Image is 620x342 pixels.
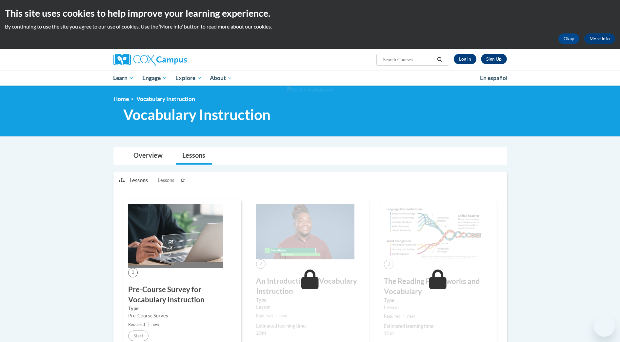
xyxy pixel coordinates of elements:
[210,74,232,82] span: About
[481,54,507,64] a: Register
[176,147,212,165] a: Lessons
[384,331,394,336] span: 15m
[128,312,236,319] div: Pre-Course Survey
[256,313,273,318] span: Required
[128,305,236,312] label: Type
[113,74,134,82] span: Learn
[287,86,333,93] img: Section background
[175,74,202,82] span: Explore
[403,314,405,319] span: |
[384,204,482,260] img: Course Image
[384,276,492,297] h3: The Reading Frameworks and Vocabulary
[136,95,195,102] span: Vocabulary Instruction
[256,322,364,330] div: Estimated learning time:
[279,313,287,318] span: new
[558,33,579,44] button: Okay
[128,268,138,277] span: 1
[435,56,445,64] button: Search
[594,316,615,337] iframe: Button to launch messaging window
[5,23,615,30] p: By continuing to use the site you agree to our use of cookies. Use the ‘More info’ button to read...
[384,304,492,311] div: Lesson
[127,147,169,165] a: Overview
[128,331,149,341] button: Start
[5,7,615,20] h2: This site uses cookies to help improve your learning experience.
[138,70,171,86] a: Engage
[206,70,236,86] a: About
[382,56,435,64] input: Search Courses
[480,74,508,81] span: En español
[584,33,615,44] a: More Info
[128,285,236,305] h3: Pre-Course Survey for Vocabulary Instruction
[256,276,364,296] h3: An Introduction to Vocabulary Instruction
[151,322,159,327] span: new
[113,95,129,102] a: Home
[256,296,364,304] label: Type
[256,259,266,269] span: 2
[130,177,148,184] p: Lessons
[275,313,277,318] span: |
[407,314,415,319] span: new
[454,54,476,64] a: Log In
[384,297,492,304] label: Type
[104,70,517,86] div: Main menu
[256,204,354,259] img: Course Image
[148,322,149,327] span: |
[113,54,238,66] a: Cox Campus
[109,70,138,86] a: Learn
[158,177,174,184] span: Lessons
[123,106,270,123] span: Vocabulary Instruction
[171,70,206,86] a: Explore
[113,54,187,66] img: Cox Campus
[384,314,401,319] span: Required
[128,322,145,327] span: Required
[256,304,364,311] div: Lesson
[384,323,492,330] div: Estimated learning time:
[128,204,223,268] img: Course Image
[256,330,266,336] span: 25m
[384,260,393,269] span: 3
[476,71,512,85] a: En español
[142,74,167,82] span: Engage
